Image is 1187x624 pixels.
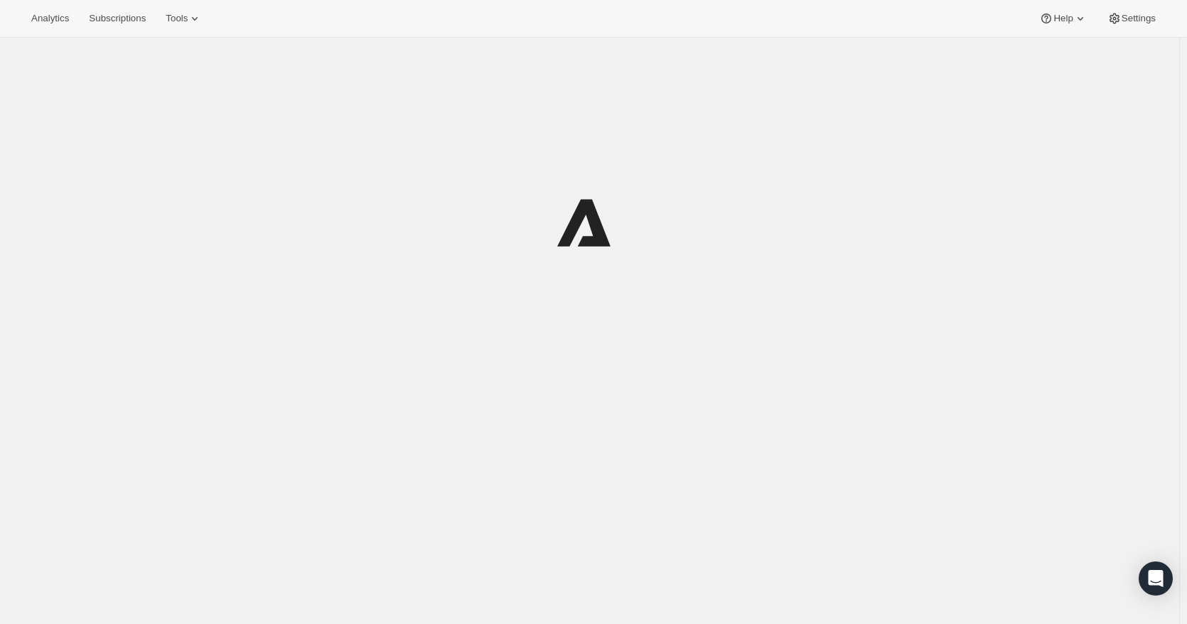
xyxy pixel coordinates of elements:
button: Subscriptions [80,9,154,28]
div: Open Intercom Messenger [1139,561,1173,596]
button: Help [1031,9,1095,28]
button: Analytics [23,9,77,28]
span: Help [1053,13,1073,24]
button: Tools [157,9,210,28]
span: Tools [166,13,188,24]
span: Settings [1122,13,1156,24]
button: Settings [1099,9,1164,28]
span: Analytics [31,13,69,24]
span: Subscriptions [89,13,146,24]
